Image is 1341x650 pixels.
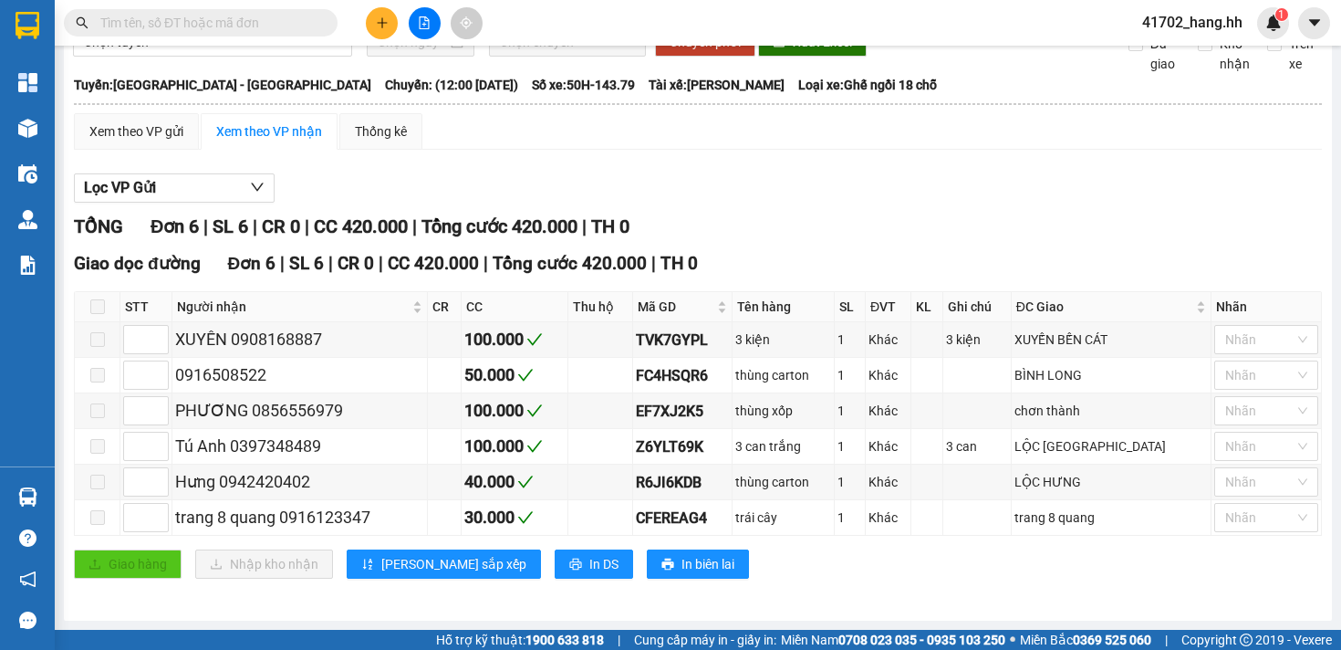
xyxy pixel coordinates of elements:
[735,436,830,456] div: 3 can trắng
[1143,34,1184,74] span: Đã giao
[911,292,943,322] th: KL
[483,253,488,274] span: |
[634,630,776,650] span: Cung cấp máy in - giấy in:
[525,633,604,647] strong: 1900 633 818
[19,571,36,588] span: notification
[735,365,830,385] div: thùng carton
[493,253,647,274] span: Tổng cước 420.000
[385,75,518,95] span: Chuyến: (12:00 [DATE])
[1014,472,1208,492] div: LỘC HƯNG
[314,215,408,237] span: CC 420.000
[18,487,37,507] img: warehouse-icon
[418,16,431,29] span: file-add
[633,358,733,393] td: FC4HSQR6
[638,297,713,317] span: Mã GD
[328,253,333,274] span: |
[388,253,479,274] span: CC 420.000
[735,330,830,350] div: 3 kiện
[428,292,462,322] th: CR
[464,362,566,388] div: 50.000
[735,401,830,421] div: thùng xốp
[177,297,409,317] span: Người nhận
[120,292,172,322] th: STT
[1128,11,1257,34] span: 41702_hang.hh
[175,434,424,459] div: Tú Anh 0397348489
[647,550,749,579] button: printerIn biên lai
[175,398,424,424] div: PHƯƠNG 0856556979
[946,436,1008,456] div: 3 can
[649,75,785,95] span: Tài xế: [PERSON_NAME]
[464,505,566,530] div: 30.000
[1014,436,1208,456] div: LỘC [GEOGRAPHIC_DATA]
[250,180,265,194] span: down
[526,438,543,455] span: check
[18,164,37,183] img: warehouse-icon
[868,508,908,528] div: Khác
[835,292,866,322] th: SL
[868,401,908,421] div: Khác
[517,474,534,490] span: check
[460,16,473,29] span: aim
[1014,330,1208,350] div: XUYẾN BẾN CÁT
[18,256,37,275] img: solution-icon
[1275,8,1288,21] sup: 1
[837,508,862,528] div: 1
[589,554,619,574] span: In DS
[633,393,733,429] td: EF7XJ2K5
[568,292,633,322] th: Thu hộ
[532,75,635,95] span: Số xe: 50H-143.79
[582,215,587,237] span: |
[837,436,862,456] div: 1
[253,215,257,237] span: |
[735,472,830,492] div: thùng carton
[1216,297,1316,317] div: Nhãn
[1298,7,1330,39] button: caret-down
[1014,401,1208,421] div: chơn thành
[376,16,389,29] span: plus
[74,215,123,237] span: TỔNG
[464,469,566,495] div: 40.000
[381,554,526,574] span: [PERSON_NAME] sắp xếp
[464,398,566,424] div: 100.000
[633,322,733,358] td: TVK7GYPL
[1278,8,1284,21] span: 1
[838,633,1005,647] strong: 0708 023 035 - 0935 103 250
[868,330,908,350] div: Khác
[347,550,541,579] button: sort-ascending[PERSON_NAME] sắp xếp
[636,435,729,458] div: Z6YLT69K
[1014,365,1208,385] div: BÌNH LONG
[76,16,88,29] span: search
[1212,34,1257,74] span: Kho nhận
[175,469,424,495] div: Hưng 0942420402
[781,630,1005,650] span: Miền Nam
[74,253,201,274] span: Giao dọc đường
[1014,508,1208,528] div: trang 8 quang
[18,119,37,138] img: warehouse-icon
[618,630,620,650] span: |
[175,505,424,530] div: trang 8 quang 0916123347
[366,7,398,39] button: plus
[305,215,309,237] span: |
[451,7,483,39] button: aim
[868,472,908,492] div: Khác
[338,253,374,274] span: CR 0
[526,403,543,419] span: check
[1073,633,1151,647] strong: 0369 525 060
[660,253,698,274] span: TH 0
[866,292,911,322] th: ĐVT
[19,529,36,547] span: question-circle
[151,215,199,237] span: Đơn 6
[228,253,276,274] span: Đơn 6
[1165,630,1168,650] span: |
[1240,634,1253,646] span: copyright
[412,215,417,237] span: |
[289,253,324,274] span: SL 6
[1306,15,1323,31] span: caret-down
[19,612,36,629] span: message
[175,327,424,352] div: XUYÊN 0908168887
[569,558,582,572] span: printer
[379,253,383,274] span: |
[733,292,834,322] th: Tên hàng
[651,253,656,274] span: |
[1016,297,1192,317] span: ĐC Giao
